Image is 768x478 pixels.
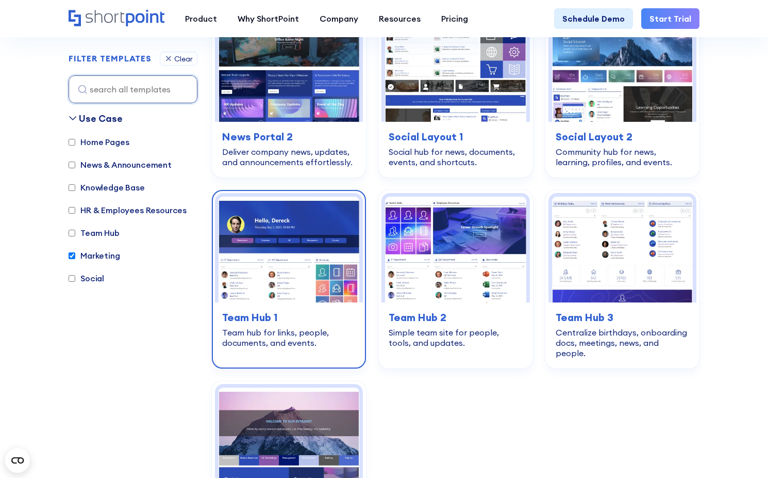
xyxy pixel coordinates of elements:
input: Team Hub [69,230,75,236]
h3: Team Hub 3 [556,310,689,325]
a: Start Trial [641,8,699,29]
input: search all templates [69,75,197,103]
input: Knowledge Base [69,184,75,191]
a: Company [309,8,369,29]
a: Resources [369,8,431,29]
a: Product [175,8,227,29]
img: News Portal 2 – SharePoint News Post Template: Deliver company news, updates, and announcements e... [219,15,359,121]
h3: Team Hub 2 [389,310,522,325]
iframe: Chat Widget [582,358,768,478]
div: Why ShortPoint [238,12,299,25]
div: Use Case [79,111,123,125]
div: Social hub for news, documents, events, and shortcuts. [389,147,522,167]
div: Company [320,12,358,25]
img: Team Hub 2 – SharePoint Template Team Site: Simple team site for people, tools, and updates. [385,197,526,302]
h3: Team Hub 1 [222,310,356,325]
div: Deliver company news, updates, and announcements effortlessly. [222,147,356,167]
label: Social [69,272,104,284]
label: HR & Employees Resources [69,204,187,216]
input: HR & Employees Resources [69,207,75,214]
a: Why ShortPoint [227,8,309,29]
a: News Portal 2 – SharePoint News Post Template: Deliver company news, updates, and announcements e... [212,9,366,177]
h3: Social Layout 2 [556,129,689,145]
img: Social Layout 1 – SharePoint Social Intranet Template: Social hub for news, documents, events, an... [385,15,526,121]
a: Schedule Demo [554,8,633,29]
div: Resources [379,12,421,25]
div: Pricing [441,12,468,25]
h3: Social Layout 1 [389,129,522,145]
label: Home Pages [69,136,129,148]
div: Clear [174,55,193,62]
a: Pricing [431,8,478,29]
label: Knowledge Base [69,181,145,194]
h2: FILTER TEMPLATES [69,54,152,63]
img: Team Hub 3 – SharePoint Team Site Template: Centralize birthdays, onboarding docs, meetings, news... [552,197,693,302]
button: Open CMP widget [5,448,30,473]
label: Marketing [69,249,120,262]
a: Team Hub 3 – SharePoint Team Site Template: Centralize birthdays, onboarding docs, meetings, news... [545,190,699,369]
a: Team Hub 2 – SharePoint Template Team Site: Simple team site for people, tools, and updates.Team ... [378,190,532,369]
a: Social Layout 2 – SharePoint Community Site: Community hub for news, learning, profiles, and even... [545,9,699,177]
div: Centralize birthdays, onboarding docs, meetings, news, and people. [556,327,689,358]
label: Team Hub [69,227,120,239]
a: Team Hub 1 – SharePoint Online Modern Team Site Template: Team hub for links, people, documents, ... [212,190,366,369]
input: Home Pages [69,139,75,146]
a: Social Layout 1 – SharePoint Social Intranet Template: Social hub for news, documents, events, an... [378,9,532,177]
h3: News Portal 2 [222,129,356,145]
div: Product [185,12,217,25]
div: Team hub for links, people, documents, and events. [222,327,356,348]
img: Social Layout 2 – SharePoint Community Site: Community hub for news, learning, profiles, and events. [552,15,693,121]
a: Home [69,10,164,27]
div: Simple team site for people, tools, and updates. [389,327,522,348]
input: Marketing [69,252,75,259]
img: Team Hub 1 – SharePoint Online Modern Team Site Template: Team hub for links, people, documents, ... [219,197,359,302]
input: News & Announcement [69,162,75,168]
div: Community hub for news, learning, profiles, and events. [556,147,689,167]
label: News & Announcement [69,158,172,171]
input: Social [69,275,75,282]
